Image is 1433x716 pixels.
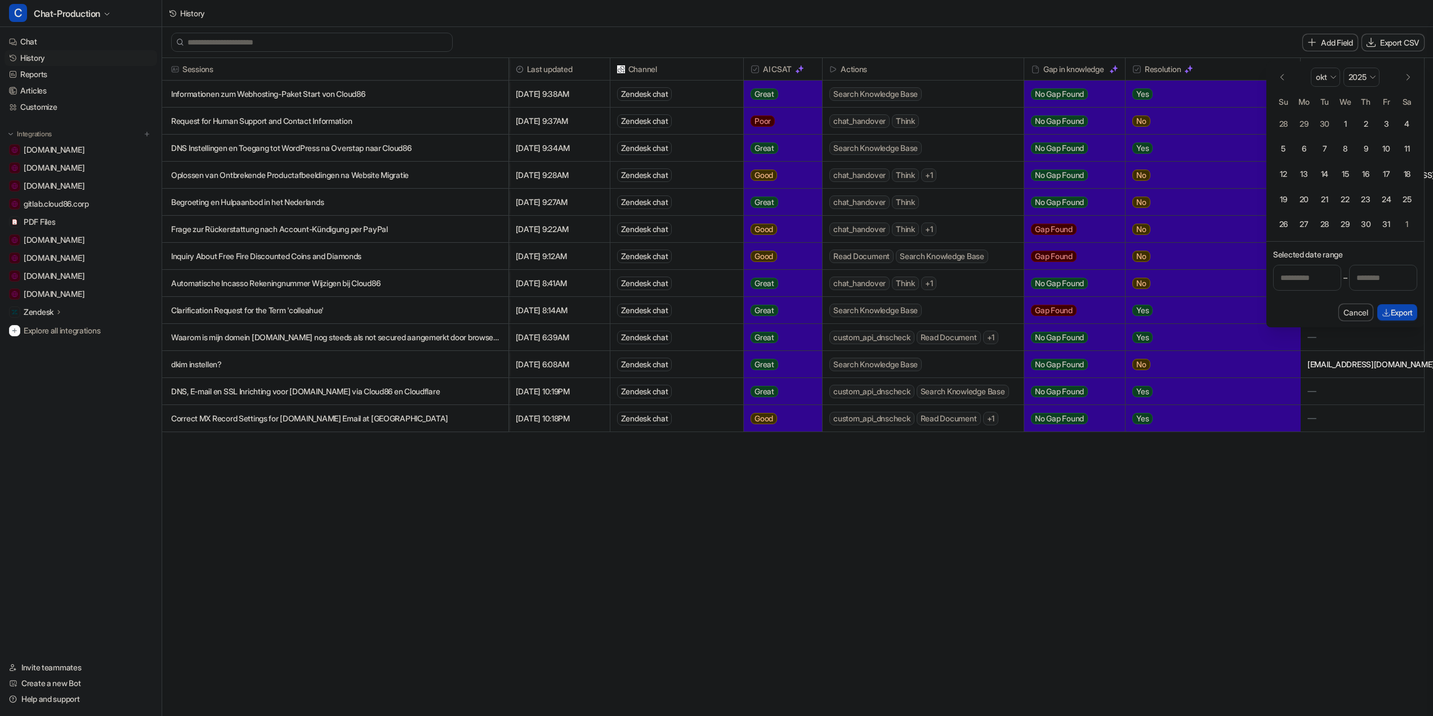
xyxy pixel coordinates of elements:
th: Sunday [1273,95,1294,108]
button: Monday, October 20th, 2025 [1294,189,1315,210]
span: custom_api_dnscheck [829,412,914,425]
p: Export CSV [1380,37,1419,48]
span: Great [751,332,778,343]
a: Reports [5,66,157,82]
th: Monday [1294,95,1315,108]
button: Gap Found [1024,243,1117,270]
h2: Actions [841,58,867,81]
p: Informationen zum Webhosting-Paket Start von Cloud86 [171,81,499,108]
a: gitlab.cloud86.corpgitlab.cloud86.corp [5,196,157,212]
button: Thursday, October 23rd, 2025 [1355,189,1376,210]
button: Saturday, October 4th, 2025 [1396,114,1417,135]
span: + 1 [983,331,999,344]
button: Friday, October 17th, 2025 [1376,164,1397,185]
div: Zendesk chat [617,277,672,290]
a: www.hostinger.com[DOMAIN_NAME] [5,250,157,266]
button: No Gap Found [1024,81,1117,108]
button: Poor [744,108,815,135]
th: Thursday [1355,95,1376,108]
button: Go to the Previous Month [1273,68,1291,86]
span: Read Document [917,412,981,425]
span: Think [892,114,919,128]
button: Great [744,297,815,324]
span: [DATE] 8:14AM [514,297,605,324]
img: Zendesk [11,309,18,315]
span: – [1343,272,1347,283]
button: No Gap Found [1024,135,1117,162]
span: Channel [615,58,739,81]
span: No [1132,224,1150,235]
span: Search Knowledge Base [829,304,922,317]
button: Friday, October 10th, 2025 [1376,139,1397,159]
span: Yes [1132,413,1153,424]
span: [DOMAIN_NAME] [24,270,84,282]
a: cloud86.io[DOMAIN_NAME] [5,142,157,158]
span: chat_handover [829,277,890,290]
span: Search Knowledge Base [829,358,922,371]
button: No [1126,216,1286,243]
span: Great [751,88,778,100]
span: Good [751,170,777,181]
button: Great [744,81,815,108]
span: [DATE] 9:37AM [514,108,605,135]
button: No [1126,243,1286,270]
a: Customize [5,99,157,115]
p: Waarom is mijn domein [DOMAIN_NAME] nog steeds als not secured aangemerkt door browsers? [171,324,499,351]
span: Great [751,197,778,208]
button: Yes [1126,378,1286,405]
span: Chat-Production [34,6,100,21]
button: No Gap Found [1024,189,1117,216]
span: Yes [1132,143,1153,154]
button: Friday, October 24th, 2025 [1376,189,1397,210]
span: C [9,4,27,22]
input: Start date [1273,265,1341,291]
span: chat_handover [829,195,890,209]
button: Integrations [5,128,55,140]
button: Saturday, November 1st, 2025 [1396,214,1417,235]
span: No Gap Found [1031,143,1088,154]
button: No [1126,189,1286,216]
span: Gap Found [1031,224,1077,235]
button: Yes [1126,135,1286,162]
span: chat_handover [829,223,890,236]
span: Great [751,278,778,289]
div: Gap in knowledge [1029,58,1120,81]
span: + 1 [921,223,937,236]
span: No Gap Found [1031,278,1088,289]
img: docs.litespeedtech.com [11,164,18,171]
img: menu_add.svg [143,130,151,138]
span: [DATE] 9:12AM [514,243,605,270]
span: chat_handover [829,168,890,182]
button: Thursday, October 9th, 2025 [1355,139,1376,159]
span: Search Knowledge Base [829,87,922,101]
span: Think [892,195,919,209]
span: Read Document [917,331,981,344]
p: Correct MX Record Settings for [DOMAIN_NAME] Email at [GEOGRAPHIC_DATA] [171,405,499,432]
span: Resolution [1130,58,1296,81]
button: Tuesday, October 21st, 2025 [1314,189,1335,210]
th: Friday [1376,95,1397,108]
button: No Gap Found [1024,162,1117,189]
button: Export CSV [1362,34,1424,51]
a: Articles [5,83,157,99]
button: Add Field [1303,34,1357,51]
span: No [1132,251,1150,262]
button: Monday, October 13th, 2025 [1294,164,1315,185]
p: DNS Instellingen en Toegang tot WordPress na Overstap naar Cloud86 [171,135,499,162]
span: [DATE] 8:41AM [514,270,605,297]
button: Gap Found [1024,297,1117,324]
p: DNS, E-mail en SSL Inrichting voor [DOMAIN_NAME] via Cloud86 en Cloudflare [171,378,499,405]
span: AI CSAT [748,58,818,81]
div: Zendesk chat [617,168,672,182]
span: No [1132,115,1150,127]
div: Zendesk chat [617,250,672,263]
span: Poor [751,115,775,127]
span: Great [751,359,778,370]
button: Good [744,162,815,189]
button: Wednesday, October 15th, 2025 [1335,164,1356,185]
span: [DATE] 6:08AM [514,351,605,378]
p: Add Field [1321,37,1352,48]
p: Frage zur Rückerstattung nach Account-Kündigung per PayPal [171,216,499,243]
a: Help and support [5,691,157,707]
span: No Gap Found [1031,115,1088,127]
